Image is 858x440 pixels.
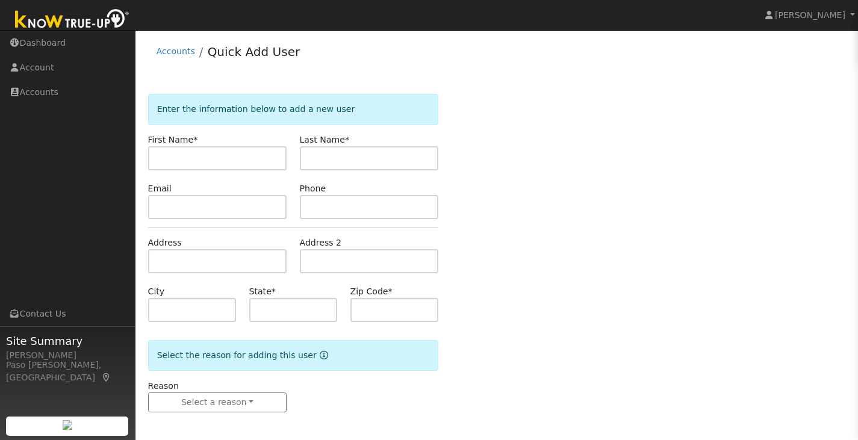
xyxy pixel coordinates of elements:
button: Select a reason [148,392,287,413]
span: Required [388,287,393,296]
label: Address 2 [300,237,342,249]
label: Last Name [300,134,349,146]
a: Accounts [157,46,195,56]
div: Select the reason for adding this user [148,340,439,371]
label: Phone [300,182,326,195]
div: [PERSON_NAME] [6,349,129,362]
label: Reason [148,380,179,392]
div: Paso [PERSON_NAME], [GEOGRAPHIC_DATA] [6,359,129,384]
img: retrieve [63,420,72,430]
label: Zip Code [350,285,393,298]
span: [PERSON_NAME] [775,10,845,20]
span: Required [193,135,197,144]
a: Reason for new user [317,350,328,360]
a: Quick Add User [208,45,300,59]
div: Enter the information below to add a new user [148,94,439,125]
span: Required [272,287,276,296]
span: Required [345,135,349,144]
a: Map [101,373,112,382]
span: Site Summary [6,333,129,349]
label: Address [148,237,182,249]
label: Email [148,182,172,195]
label: City [148,285,165,298]
label: State [249,285,276,298]
label: First Name [148,134,198,146]
img: Know True-Up [9,7,135,34]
